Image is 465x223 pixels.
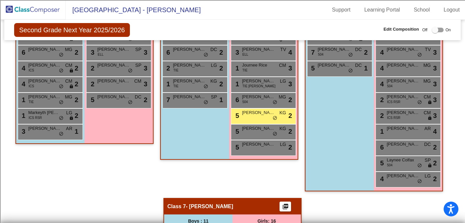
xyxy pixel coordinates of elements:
span: 2 [379,96,384,103]
span: 1 [219,95,223,105]
span: 5 [234,112,239,119]
span: DC [135,94,141,100]
div: Add Outline Template [3,87,462,93]
span: TIE [29,99,34,104]
span: ICS [29,68,34,73]
span: [PERSON_NAME] [97,78,130,84]
span: [PERSON_NAME] [387,46,420,53]
span: CM [424,94,431,100]
span: 1 [364,63,368,73]
div: WEBSITE [3,212,462,218]
span: 1 [165,80,170,88]
span: ICS [29,84,34,89]
span: [PERSON_NAME] [387,109,420,116]
span: [PERSON_NAME] [242,141,275,148]
span: [PERSON_NAME] [242,46,275,53]
span: [PERSON_NAME] [97,94,130,100]
span: [PERSON_NAME] [173,46,206,53]
span: do_not_disturb_alt [204,100,208,105]
input: Search outlines [3,9,61,15]
span: DC [355,62,362,69]
span: 6 [20,49,25,56]
span: 4 [433,126,437,136]
span: CM [65,62,72,69]
span: 2 [433,158,437,168]
span: ELL [242,52,248,57]
span: Second Grade Next Year 2025/2026 [14,23,130,37]
span: MG [65,94,72,100]
span: 3 [433,111,437,121]
span: do_not_disturb_alt [59,52,63,58]
span: KG [210,78,217,85]
span: SP [135,62,141,69]
div: Move To ... [3,57,462,63]
div: CANCEL [3,141,462,147]
span: do_not_disturb_alt [417,100,422,105]
div: This outline has no content. Would you like to delete it? [3,153,462,159]
span: Class 7 [167,203,186,210]
div: DELETE [3,165,462,171]
span: DC [424,141,431,148]
span: 3 [288,63,292,73]
span: lock [428,163,432,168]
div: MOVE [3,188,462,194]
span: 3 [288,79,292,89]
span: ELL [98,52,104,57]
span: AR [425,125,431,132]
span: 2 [288,95,292,105]
div: Options [3,39,462,45]
span: 2 [219,47,223,57]
span: 2 [75,79,78,89]
span: 2 [433,142,437,152]
span: 5 [379,159,384,167]
div: Download [3,75,462,81]
mat-icon: picture_as_pdf [281,203,289,212]
span: do_not_disturb_alt [204,84,208,89]
span: [PERSON_NAME] [242,125,275,132]
span: 6 [234,96,239,103]
span: - [PERSON_NAME] [186,203,233,210]
div: Sign out [3,45,462,51]
span: 504 [387,163,393,168]
span: 3 [234,49,239,56]
span: Laynee Colfax [387,157,420,163]
span: AR [66,125,72,132]
span: 7 [165,96,170,103]
span: do_not_disturb_alt [273,131,277,137]
span: KG [280,109,286,116]
div: Rename [3,51,462,57]
span: 3 [433,79,437,89]
span: 5 [234,144,239,151]
div: Visual Art [3,122,462,128]
span: SP [211,94,217,100]
div: BOOK [3,206,462,212]
span: 2 [75,47,78,57]
span: do_not_disturb_alt [59,84,63,89]
span: TV [425,46,431,53]
span: do_not_disturb_alt [204,52,208,58]
span: [PERSON_NAME] [28,62,61,69]
div: Journal [3,98,462,104]
span: [PERSON_NAME] [28,46,61,53]
span: 2 [288,111,292,121]
span: do_not_disturb_alt [273,100,277,105]
div: Newspaper [3,110,462,116]
span: 5 [309,65,315,72]
span: [PERSON_NAME] [242,109,275,116]
span: 1 [234,80,239,88]
span: do_not_disturb_alt [273,116,277,121]
span: [PERSON_NAME] [387,173,420,179]
span: 3 [144,47,147,57]
span: 5 [234,128,239,135]
span: Markeyth [PERSON_NAME] [28,109,61,116]
span: do_not_disturb_alt [128,100,133,105]
span: 4 [379,65,384,72]
span: 2 [75,95,78,105]
span: 1 [20,96,25,103]
div: Home [3,3,137,9]
span: [PERSON_NAME] [28,94,61,100]
span: 4 [20,65,25,72]
span: 3 [433,47,437,57]
div: Delete [3,33,462,39]
span: 2 [433,174,437,184]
